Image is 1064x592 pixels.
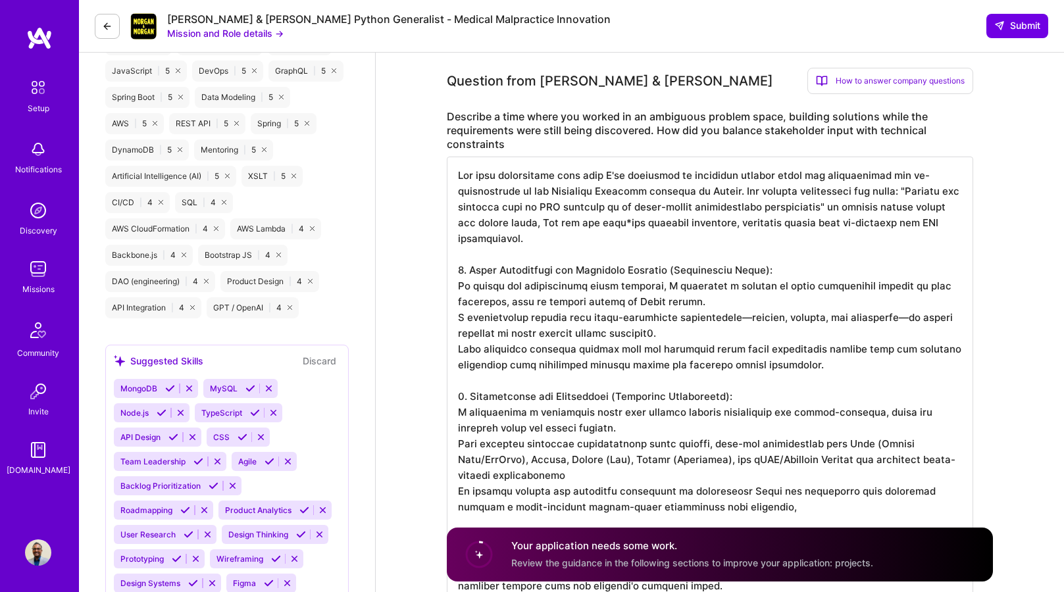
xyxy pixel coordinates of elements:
i: icon Close [178,147,182,152]
i: Accept [265,456,274,466]
img: teamwork [25,256,51,282]
span: MongoDB [120,383,157,393]
span: | [185,276,188,287]
img: discovery [25,197,51,224]
i: Reject [184,383,194,393]
div: Invite [28,405,49,418]
div: CI/CD 4 [105,192,170,213]
span: Figma [233,578,256,588]
i: Reject [290,554,299,564]
span: MySQL [210,383,238,393]
i: icon SuggestedTeams [114,355,125,366]
i: Accept [193,456,203,466]
i: Reject [228,481,238,491]
i: icon Close [279,95,284,99]
div: Suggested Skills [114,354,203,368]
div: JavaScript 5 [105,61,187,82]
i: Reject [264,383,274,393]
i: icon BookOpen [816,75,828,87]
div: DAO (engineering) 4 [105,271,215,292]
a: User Avatar [22,539,55,566]
i: icon Close [308,279,313,284]
i: Accept [264,578,274,588]
i: icon Close [176,68,180,73]
i: icon SendLight [994,20,1005,31]
img: Company Logo [130,13,157,39]
img: Community [22,314,54,346]
i: Accept [250,408,260,418]
div: [PERSON_NAME] & [PERSON_NAME] Python Generalist - Medical Malpractice Innovation [167,12,611,26]
div: XSLT 5 [241,166,303,187]
div: DevOps 5 [192,61,263,82]
div: Notifications [15,162,62,176]
div: GraphQL 5 [268,61,343,82]
span: | [171,303,174,313]
span: | [195,224,197,234]
span: Agile [238,456,257,466]
span: Prototyping [120,554,164,564]
span: | [243,145,246,155]
i: icon LeftArrowDark [102,21,113,32]
div: Bootstrap JS 4 [198,245,288,266]
span: | [203,197,205,208]
span: | [207,171,209,182]
div: How to answer company questions [807,68,973,94]
div: Community [17,346,59,360]
i: Accept [165,383,175,393]
span: Team Leadership [120,456,186,466]
div: AWS CloudFormation 4 [105,218,225,239]
span: | [261,92,263,103]
span: | [286,118,289,129]
span: | [268,303,271,313]
i: Accept [188,578,198,588]
i: Accept [271,554,281,564]
div: Spring 5 [251,113,316,134]
i: Reject [203,530,213,539]
img: setup [24,74,52,101]
i: icon Close [310,226,315,231]
span: Design Thinking [228,530,288,539]
span: Node.js [120,408,149,418]
div: REST API 5 [169,113,245,134]
i: Accept [296,530,306,539]
div: Missions [22,282,55,296]
i: Reject [282,578,292,588]
i: Reject [318,505,328,515]
button: Mission and Role details → [167,26,284,40]
span: | [157,66,160,76]
i: icon Close [214,226,218,231]
button: Submit [986,14,1048,37]
span: Backlog Prioritization [120,481,201,491]
img: guide book [25,437,51,463]
i: Reject [256,432,266,442]
span: Design Systems [120,578,180,588]
span: | [134,118,137,129]
span: | [163,250,165,260]
img: bell [25,136,51,162]
div: Product Design 4 [220,271,319,292]
i: Accept [184,530,193,539]
i: Accept [180,505,190,515]
i: Accept [299,505,309,515]
i: Reject [283,456,293,466]
i: Reject [191,554,201,564]
i: icon Close [291,174,296,178]
span: TypeScript [201,408,242,418]
div: Spring Boot 5 [105,87,190,108]
h4: Your application needs some work. [511,539,873,553]
button: Discard [299,353,340,368]
i: icon Close [204,279,209,284]
div: DynamoDB 5 [105,139,189,160]
span: | [159,145,162,155]
span: Review the guidance in the following sections to improve your application: projects. [511,557,873,568]
i: Accept [172,554,182,564]
i: icon Close [222,200,226,205]
span: | [139,197,142,208]
i: icon Close [182,253,186,257]
i: Reject [315,530,324,539]
i: icon Close [252,68,257,73]
i: icon Close [234,121,239,126]
span: | [234,66,236,76]
i: Reject [199,505,209,515]
img: User Avatar [25,539,51,566]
